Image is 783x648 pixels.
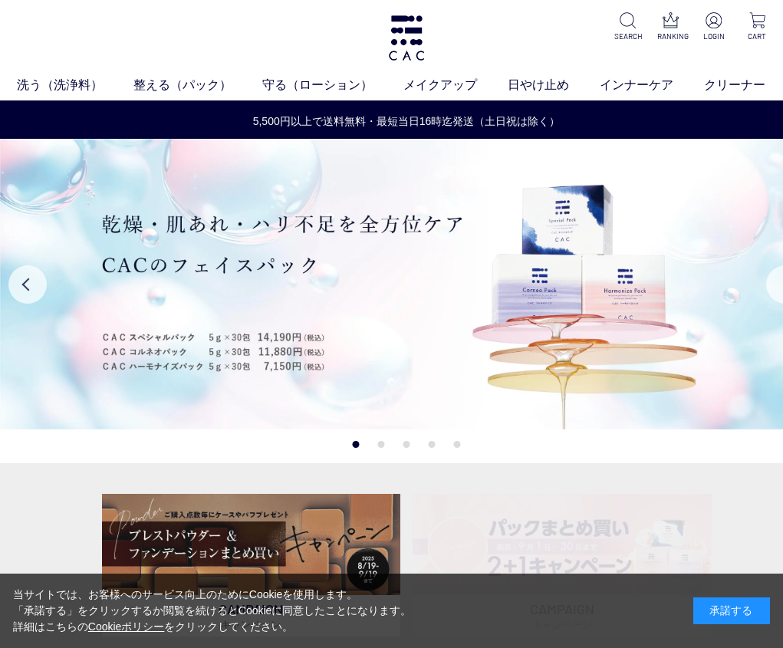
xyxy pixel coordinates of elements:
[13,587,412,635] div: 当サイトでは、お客様へのサービス向上のためにCookieを使用します。 「承諾する」をクリックするか閲覧を続けるとCookieに同意したことになります。 詳細はこちらの をクリックしてください。
[508,76,600,94] a: 日やけ止め
[403,441,410,448] button: 3 of 5
[700,31,728,42] p: LOGIN
[133,76,262,94] a: 整える（パック）
[614,12,642,42] a: SEARCH
[454,441,461,448] button: 5 of 5
[429,441,436,448] button: 4 of 5
[614,31,642,42] p: SEARCH
[102,494,401,636] a: ベースメイクキャンペーン ベースメイクキャンペーン CAMPAIGNキャンペーン
[387,15,426,61] img: logo
[88,620,165,633] a: Cookieポリシー
[413,494,712,595] img: パックキャンペーン2+1
[743,31,771,42] p: CART
[693,597,770,624] div: 承諾する
[353,441,360,448] button: 1 of 5
[17,76,133,94] a: 洗う（洗浄料）
[600,76,704,94] a: インナーケア
[262,76,403,94] a: 守る（ローション）
[403,76,508,94] a: メイクアップ
[8,265,47,304] button: Previous
[413,494,712,636] a: パックキャンペーン2+1 パックキャンペーン2+1 CAMPAIGNキャンペーン
[700,12,728,42] a: LOGIN
[743,12,771,42] a: CART
[657,31,685,42] p: RANKING
[378,441,385,448] button: 2 of 5
[657,12,685,42] a: RANKING
[102,494,401,595] img: ベースメイクキャンペーン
